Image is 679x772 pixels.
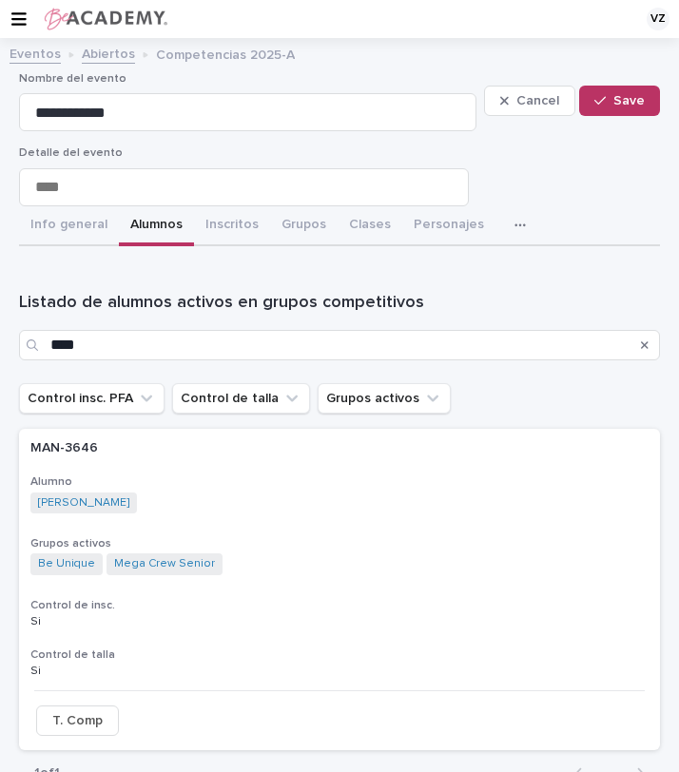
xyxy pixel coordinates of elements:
[402,206,495,246] button: Personajes
[19,147,123,159] span: Detalle del evento
[10,42,61,64] a: Eventos
[613,94,645,107] span: Save
[30,647,649,663] h3: Control de talla
[484,86,575,116] button: Cancel
[156,43,295,64] p: Competencias 2025-A
[30,611,45,628] p: Si
[30,598,649,613] h3: Control de insc.
[38,496,129,510] a: [PERSON_NAME]
[52,711,103,730] span: T. Comp
[338,206,402,246] button: Clases
[30,661,45,678] p: Si
[19,73,126,85] span: Nombre del evento
[38,557,95,570] a: Be Unique
[270,206,338,246] button: Grupos
[19,383,165,414] button: Control insc. PFA
[114,557,215,570] a: Mega Crew Senior
[19,206,119,246] button: Info general
[19,429,660,750] a: MAN-3646Alumno[PERSON_NAME] Grupos activosBe Unique Mega Crew Senior Control de insc.SiSi Control...
[42,7,168,31] img: WPrjXfSUmiLcdUfaYY4Q
[30,474,649,490] h3: Alumno
[194,206,270,246] button: Inscritos
[172,383,310,414] button: Control de talla
[119,206,194,246] button: Alumnos
[647,8,669,30] div: VZ
[516,94,559,107] span: Cancel
[30,536,649,551] h3: Grupos activos
[579,86,660,116] button: Save
[318,383,451,414] button: Grupos activos
[36,705,119,736] button: T. Comp
[19,292,660,315] h1: Listado de alumnos activos en grupos competitivos
[82,42,135,64] a: Abiertos
[30,440,649,456] p: MAN-3646
[19,330,660,360] input: Search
